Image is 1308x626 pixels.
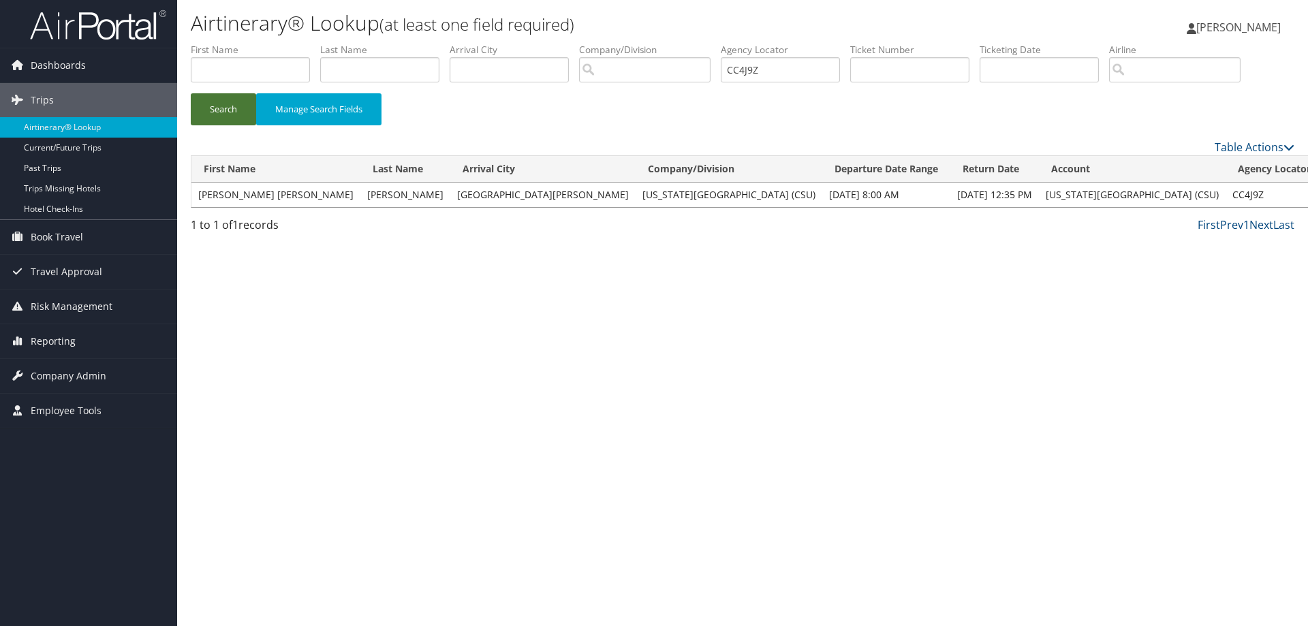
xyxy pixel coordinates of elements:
label: First Name [191,43,320,57]
th: Arrival City: activate to sort column ascending [450,156,636,183]
td: [US_STATE][GEOGRAPHIC_DATA] (CSU) [636,183,822,207]
button: Search [191,93,256,125]
th: Last Name: activate to sort column ascending [360,156,450,183]
td: [DATE] 12:35 PM [950,183,1039,207]
label: Ticket Number [850,43,980,57]
h1: Airtinerary® Lookup [191,9,926,37]
label: Ticketing Date [980,43,1109,57]
label: Last Name [320,43,450,57]
th: Return Date: activate to sort column descending [950,156,1039,183]
td: [US_STATE][GEOGRAPHIC_DATA] (CSU) [1039,183,1226,207]
small: (at least one field required) [379,13,574,35]
td: [DATE] 8:00 AM [822,183,950,207]
td: [PERSON_NAME] [PERSON_NAME] [191,183,360,207]
span: 1 [232,217,238,232]
td: [GEOGRAPHIC_DATA][PERSON_NAME] [450,183,636,207]
th: Departure Date Range: activate to sort column ascending [822,156,950,183]
label: Company/Division [579,43,721,57]
a: Prev [1220,217,1243,232]
a: First [1198,217,1220,232]
th: Account: activate to sort column ascending [1039,156,1226,183]
a: [PERSON_NAME] [1187,7,1294,48]
span: Risk Management [31,289,112,324]
td: [PERSON_NAME] [360,183,450,207]
button: Manage Search Fields [256,93,381,125]
span: Reporting [31,324,76,358]
span: Trips [31,83,54,117]
span: Employee Tools [31,394,102,428]
label: Airline [1109,43,1251,57]
span: Company Admin [31,359,106,393]
a: Table Actions [1215,140,1294,155]
label: Agency Locator [721,43,850,57]
label: Arrival City [450,43,579,57]
span: Dashboards [31,48,86,82]
a: 1 [1243,217,1249,232]
img: airportal-logo.png [30,9,166,41]
th: Company/Division [636,156,822,183]
th: First Name: activate to sort column ascending [191,156,360,183]
div: 1 to 1 of records [191,217,452,240]
a: Last [1273,217,1294,232]
span: Travel Approval [31,255,102,289]
a: Next [1249,217,1273,232]
span: [PERSON_NAME] [1196,20,1281,35]
span: Book Travel [31,220,83,254]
